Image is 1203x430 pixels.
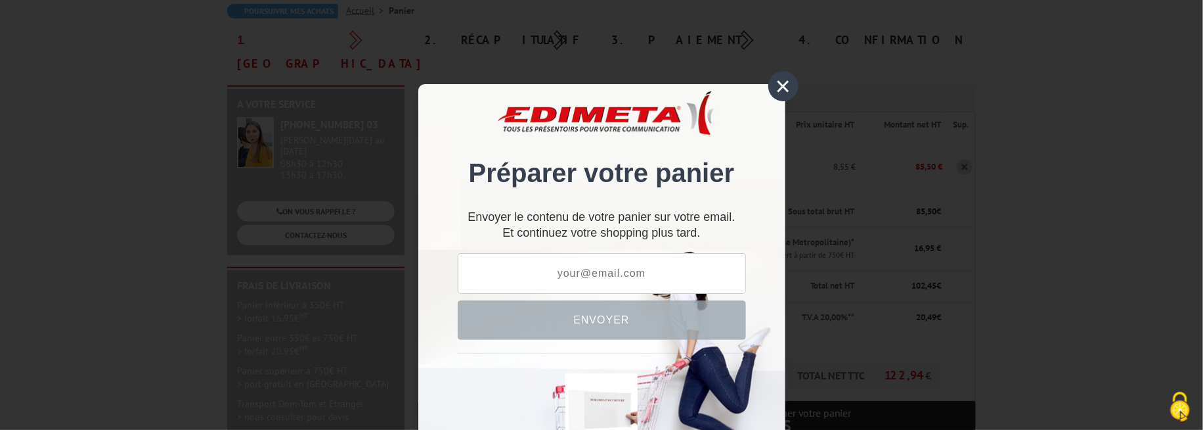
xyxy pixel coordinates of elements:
input: your@email.com [458,253,746,294]
div: × [768,71,798,101]
button: Envoyer [458,300,746,340]
p: Envoyer le contenu de votre panier sur votre email. [458,216,746,219]
div: Et continuez votre shopping plus tard. [458,216,746,240]
div: Préparer votre panier [458,104,746,202]
img: Cookies (fenêtre modale) [1164,391,1196,423]
button: Cookies (fenêtre modale) [1157,385,1203,430]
